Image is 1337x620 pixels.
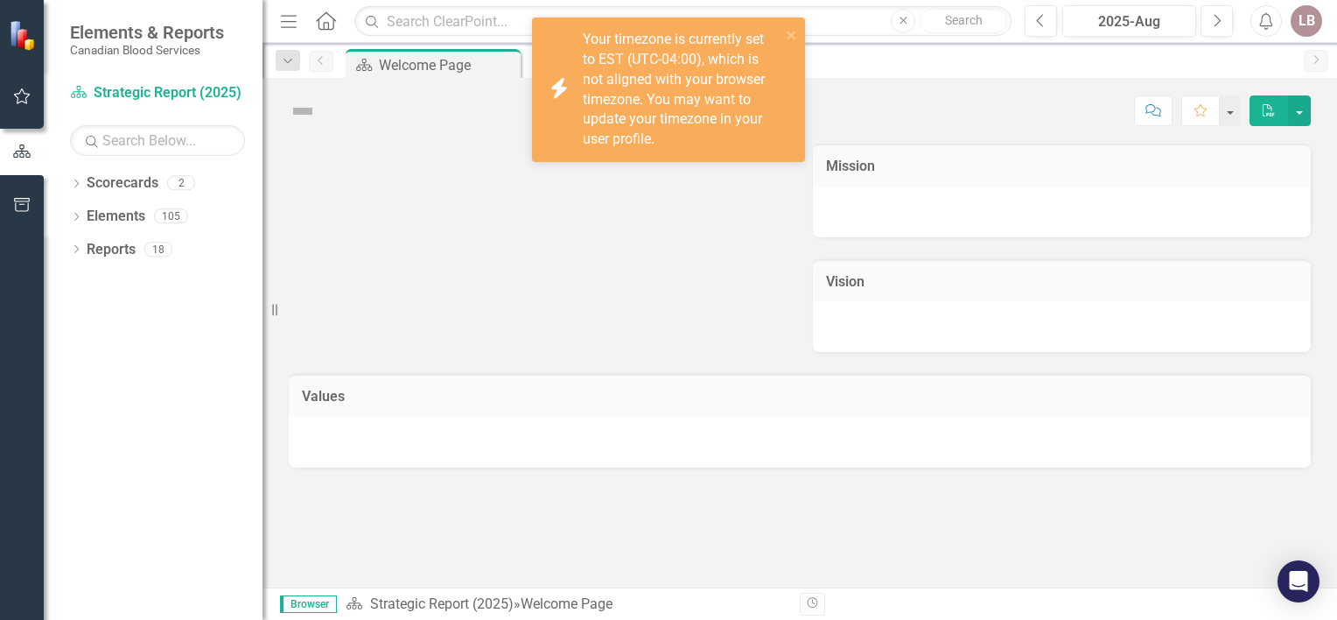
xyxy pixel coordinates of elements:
[583,30,780,150] div: Your timezone is currently set to EST (UTC-04:00), which is not aligned with your browser timezon...
[786,25,798,45] button: close
[826,159,1298,174] h3: Mission
[70,43,224,57] small: Canadian Blood Services
[354,6,1011,37] input: Search ClearPoint...
[945,13,983,27] span: Search
[1277,560,1319,602] div: Open Intercom Messenger
[1291,5,1322,37] button: LB
[70,125,245,156] input: Search Below...
[1062,5,1196,37] button: 2025-Aug
[302,389,1298,405] h3: Values
[87,240,136,260] a: Reports
[280,595,337,613] span: Browser
[521,595,612,612] div: Welcome Page
[167,176,195,191] div: 2
[154,209,188,224] div: 105
[70,22,224,43] span: Elements & Reports
[346,595,787,615] div: »
[87,207,145,227] a: Elements
[920,9,1007,33] button: Search
[826,274,1298,290] h3: Vision
[289,97,317,125] img: Not Defined
[144,242,172,257] div: 18
[1068,11,1190,32] div: 2025-Aug
[87,173,158,194] a: Scorecards
[70,83,245,103] a: Strategic Report (2025)
[9,19,39,50] img: ClearPoint Strategy
[370,595,514,612] a: Strategic Report (2025)
[379,54,516,76] div: Welcome Page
